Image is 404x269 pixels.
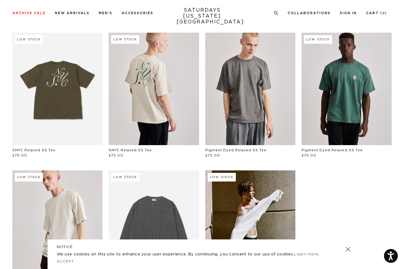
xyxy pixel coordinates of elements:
a: Accept [57,260,75,263]
a: Archive Sale [12,11,46,15]
span: £75.00 [12,154,27,157]
span: £75.00 [109,154,123,157]
div: Low Stock [304,35,332,44]
div: Low Stock [15,173,43,181]
a: Pigment Dyed Relaxed SS Tee [302,149,363,152]
a: Accessories [122,11,153,15]
p: We use cookies on this site to enhance your user experience. By continuing, you consent to our us... [57,251,326,258]
span: £75.00 [302,154,316,157]
a: SNYC Relaxed SS Tee [12,149,56,152]
div: Low Stock [208,173,236,181]
a: SNYC Relaxed SS Tee [109,149,152,152]
a: New Arrivals [55,11,90,15]
span: £75.00 [205,154,220,157]
a: Sign In [340,11,357,15]
div: Low Stock [111,173,139,181]
div: Low Stock [111,35,139,44]
a: Collaborations [288,11,331,15]
a: Learn more [294,252,319,256]
a: Cart (0) [366,11,387,15]
div: Low Stock [15,35,43,44]
a: Pigment Dyed Relaxed SS Tee [205,149,266,152]
a: SATURDAYS[US_STATE][GEOGRAPHIC_DATA] [177,7,227,25]
small: 0 [382,12,385,15]
a: Men's [99,11,112,15]
h5: NOTICE [57,244,348,250]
